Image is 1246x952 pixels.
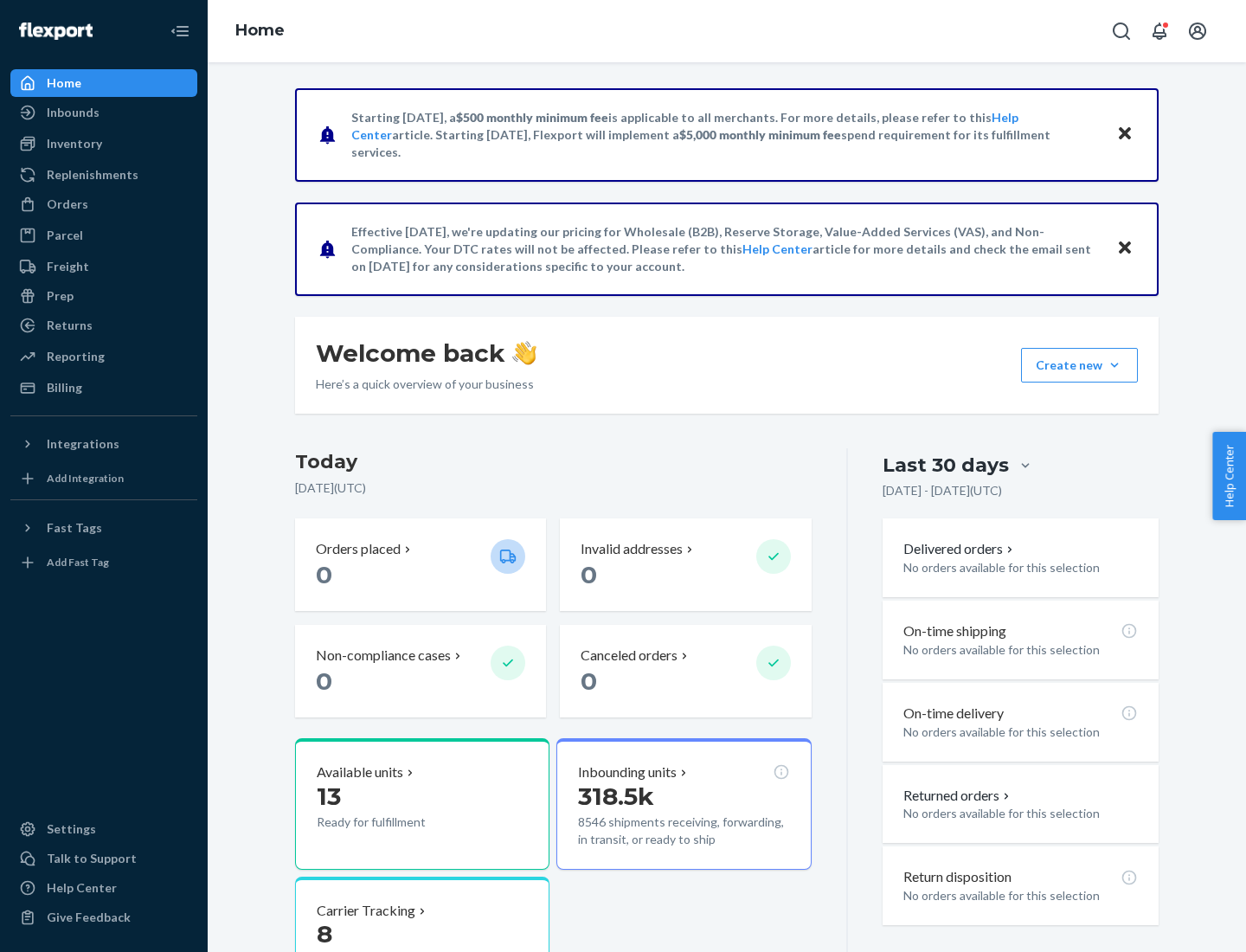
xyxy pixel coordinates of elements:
[222,6,299,56] ol: breadcrumbs
[883,482,1002,499] p: [DATE] - [DATE] ( UTC )
[10,282,197,310] a: Prep
[47,879,117,897] div: Help Center
[512,341,536,365] img: hand-wave emoji
[47,74,81,92] div: Home
[1180,14,1215,48] button: Open account menu
[456,110,608,125] span: $500 monthly minimum fee
[316,560,332,589] span: 0
[295,625,546,717] button: Non-compliance cases 0
[316,539,401,559] p: Orders placed
[295,738,549,870] button: Available units13Ready for fulfillment
[10,343,197,370] a: Reporting
[1212,432,1246,520] button: Help Center
[10,374,197,402] a: Billing
[903,867,1012,887] p: Return disposition
[235,21,285,40] a: Home
[903,559,1138,576] p: No orders available for this selection
[10,874,197,902] a: Help Center
[317,919,332,949] span: 8
[10,222,197,249] a: Parcel
[560,625,811,717] button: Canceled orders 0
[903,621,1006,641] p: On-time shipping
[47,379,82,396] div: Billing
[10,99,197,126] a: Inbounds
[317,782,341,811] span: 13
[903,539,1017,559] button: Delivered orders
[10,312,197,339] a: Returns
[10,904,197,931] button: Give Feedback
[316,666,332,696] span: 0
[47,104,100,121] div: Inbounds
[316,338,536,369] h1: Welcome back
[578,814,789,848] p: 8546 shipments receiving, forwarding, in transit, or ready to ship
[560,518,811,611] button: Invalid addresses 0
[578,782,654,811] span: 318.5k
[556,738,811,870] button: Inbounding units318.5k8546 shipments receiving, forwarding, in transit, or ready to ship
[10,845,197,872] a: Talk to Support
[581,539,683,559] p: Invalid addresses
[47,471,124,486] div: Add Integration
[883,452,1009,479] div: Last 30 days
[581,560,597,589] span: 0
[47,317,93,334] div: Returns
[1114,122,1136,147] button: Close
[351,223,1100,275] p: Effective [DATE], we're updating our pricing for Wholesale (B2B), Reserve Storage, Value-Added Se...
[10,161,197,189] a: Replenishments
[1142,14,1177,48] button: Open notifications
[10,190,197,218] a: Orders
[742,241,812,256] a: Help Center
[317,814,477,831] p: Ready for fulfillment
[47,227,83,244] div: Parcel
[903,786,1013,806] button: Returned orders
[903,887,1138,904] p: No orders available for this selection
[903,724,1138,741] p: No orders available for this selection
[578,762,677,782] p: Inbounding units
[10,130,197,158] a: Inventory
[1114,236,1136,261] button: Close
[351,109,1100,161] p: Starting [DATE], a is applicable to all merchants. For more details, please refer to this article...
[47,435,119,453] div: Integrations
[47,196,88,213] div: Orders
[581,646,678,666] p: Canceled orders
[10,69,197,97] a: Home
[679,127,841,142] span: $5,000 monthly minimum fee
[10,253,197,280] a: Freight
[581,666,597,696] span: 0
[163,14,197,48] button: Close Navigation
[317,901,415,921] p: Carrier Tracking
[295,448,812,476] h3: Today
[47,909,131,926] div: Give Feedback
[316,646,451,666] p: Non-compliance cases
[903,704,1004,724] p: On-time delivery
[1021,348,1138,383] button: Create new
[903,805,1138,822] p: No orders available for this selection
[10,465,197,492] a: Add Integration
[10,430,197,458] button: Integrations
[295,479,812,497] p: [DATE] ( UTC )
[317,762,403,782] p: Available units
[47,850,137,867] div: Talk to Support
[19,23,93,40] img: Flexport logo
[1104,14,1139,48] button: Open Search Box
[47,820,96,838] div: Settings
[47,258,89,275] div: Freight
[47,135,102,152] div: Inventory
[47,287,74,305] div: Prep
[10,815,197,843] a: Settings
[10,549,197,576] a: Add Fast Tag
[47,555,109,569] div: Add Fast Tag
[295,518,546,611] button: Orders placed 0
[903,641,1138,659] p: No orders available for this selection
[316,376,536,393] p: Here’s a quick overview of your business
[47,348,105,365] div: Reporting
[47,166,138,183] div: Replenishments
[10,514,197,542] button: Fast Tags
[47,519,102,537] div: Fast Tags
